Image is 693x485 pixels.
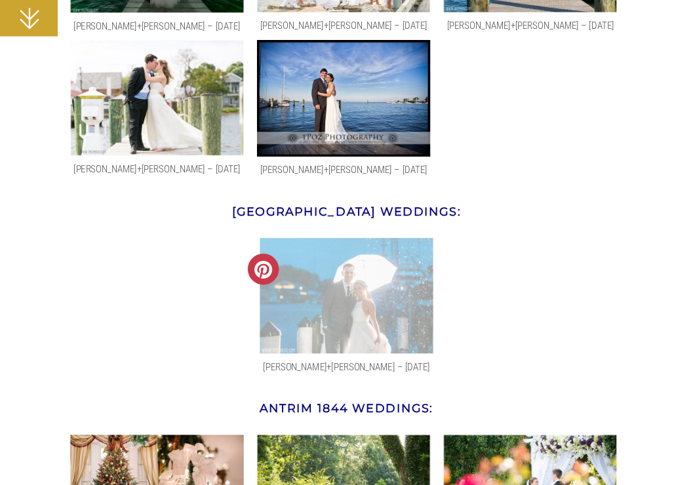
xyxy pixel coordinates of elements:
[232,204,461,218] strong: [GEOGRAPHIC_DATA] Weddings:
[437,17,624,33] dd: [PERSON_NAME]+[PERSON_NAME] – [DATE]
[70,40,243,155] img: Annapolis Maritime Museum Wedding Photos
[250,162,437,178] dd: [PERSON_NAME]+[PERSON_NAME] – [DATE]
[257,40,430,157] img: Bride & Groom at Annapolis Maritime Museum Wedding
[64,181,66,193] span: .
[250,17,437,33] dd: [PERSON_NAME]+[PERSON_NAME] – [DATE]
[64,18,250,34] dd: [PERSON_NAME]+[PERSON_NAME] – [DATE]
[64,359,629,375] dd: [PERSON_NAME]+[PERSON_NAME] – [DATE]
[260,401,433,415] strong: Antrim 1844 Weddings:
[64,378,66,389] span: .
[260,238,433,353] img: Rainy Annapolis waterfront hotel wedding || tPoz Photography || www.tpozphoto.com
[64,161,250,177] dd: [PERSON_NAME]+[PERSON_NAME] – [DATE]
